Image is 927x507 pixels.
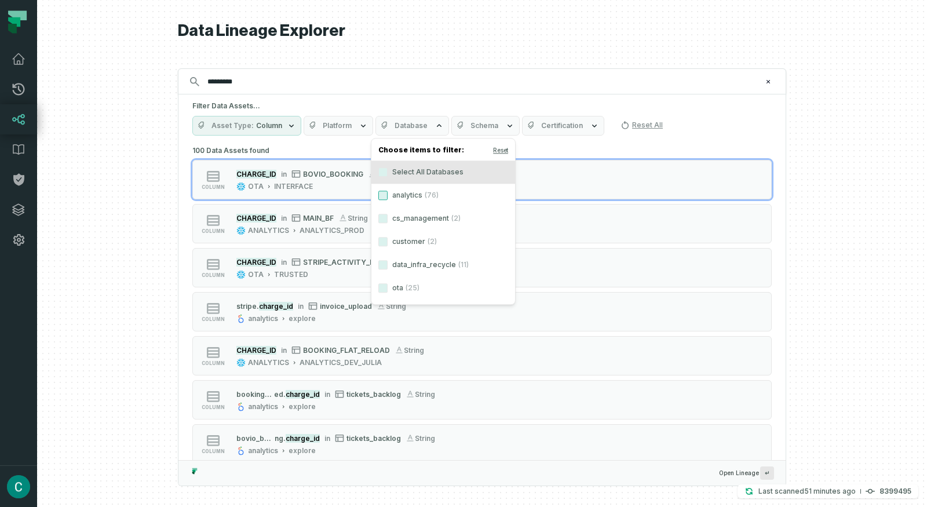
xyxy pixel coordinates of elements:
[248,226,289,235] div: ANALYTICS
[192,424,772,464] button: columnbovio_booking.charge_idintickets_backlogstringanalyticsexplore
[289,402,316,411] div: explore
[323,121,352,130] span: Platform
[7,475,30,498] img: avatar of Cristian Gomez
[303,258,403,267] span: STRIPE_ACTIVITY_ITEMIZED
[236,346,276,355] mark: CHARGE_ID
[202,272,225,278] span: column
[378,167,388,177] button: Select All Databases
[375,116,449,136] button: Database
[415,434,435,443] span: string
[324,390,330,399] span: in
[236,434,320,443] div: bovio_booking.charge_id
[348,214,368,223] span: string
[248,446,278,455] div: analytics
[289,446,316,455] div: explore
[192,380,772,420] button: columnbooking_consolidated.charge_idintickets_backlogstringanalyticsexplore
[304,116,373,136] button: Platform
[451,214,461,223] span: (2)
[371,230,515,253] label: customer
[458,260,469,269] span: (11)
[202,404,225,410] span: column
[192,336,772,375] button: columnCHARGE_IDinBOOKING_FLAT_RELOADstringANALYTICSANALYTICS_DEV_JULIA
[281,258,287,267] span: in
[395,121,428,130] span: Database
[248,402,278,411] div: analytics
[236,302,247,311] span: stri
[303,214,334,223] span: MAIN_BF
[719,466,774,480] span: Open Lineage
[386,302,406,311] span: string
[298,302,304,311] span: in
[378,283,388,293] button: ota(25)
[247,302,259,311] span: pe.
[211,121,254,130] span: Asset Type
[202,360,225,366] span: column
[371,207,515,230] label: cs_management
[303,170,363,178] span: BOVIO_BOOKING
[236,434,275,443] span: bovio_booki
[425,191,439,200] span: (76)
[281,346,287,355] span: in
[406,283,419,293] span: (25)
[879,488,911,495] h4: 8399495
[616,116,667,134] button: Reset All
[289,314,316,323] div: explore
[451,116,520,136] button: Schema
[236,170,276,178] mark: CHARGE_ID
[404,346,424,355] span: string
[378,214,388,223] button: cs_management(2)
[371,143,515,161] h4: Choose items to filter:
[762,76,774,87] button: Clear search query
[178,143,786,460] div: Suggestions
[248,314,278,323] div: analytics
[202,316,225,322] span: column
[274,182,313,191] div: INTERFACE
[760,466,774,480] span: Press ↵ to add a new Data Asset to the graph
[192,204,772,243] button: columnCHARGE_IDinMAIN_BFstringANALYTICSANALYTICS_PROD
[371,161,515,184] label: Select All Databases
[236,258,276,267] mark: CHARGE_ID
[300,226,364,235] div: ANALYTICS_PROD
[202,228,225,234] span: column
[202,184,225,190] span: column
[522,116,604,136] button: Certification
[324,434,330,443] span: in
[320,302,372,311] span: invoice_upload
[300,358,382,367] div: ANALYTICS_DEV_JULIA
[192,292,772,331] button: columnstripe.charge_idininvoice_uploadstringanalyticsexplore
[346,434,401,443] span: tickets_backlog
[192,101,772,111] h5: Filter Data Assets...
[192,160,772,199] button: columnCHARGE_IDinBOVIO_BOOKINGstringOTAINTERFACE
[281,170,287,178] span: in
[378,260,388,269] button: data_infra_recycle(11)
[192,116,301,136] button: Asset TypeColumn
[415,390,435,399] span: string
[236,390,320,399] div: booking_consolidated.charge_id
[202,448,225,454] span: column
[371,184,515,207] label: analytics
[378,237,388,246] button: customer(2)
[286,390,320,399] mark: charge_id
[470,121,498,130] span: Schema
[248,182,264,191] div: OTA
[275,434,286,443] span: ng.
[256,121,282,130] span: Column
[371,253,515,276] label: data_infra_recycle
[192,248,772,287] button: columnCHARGE_IDinSTRIPE_ACTIVITY_ITEMIZEDstringOTATRUSTED
[738,484,918,498] button: Last scanned[DATE] 11:05:458399495
[346,390,401,399] span: tickets_backlog
[541,121,583,130] span: Certification
[274,390,286,399] span: ed.
[303,346,390,355] span: BOOKING_FLAT_RELOAD
[758,486,856,497] p: Last scanned
[804,487,856,495] relative-time: Oct 7, 2025, 11:05 AM GMT+2
[274,270,308,279] div: TRUSTED
[259,302,293,311] mark: charge_id
[493,145,508,155] button: Reset
[428,237,437,246] span: (2)
[178,21,786,41] h1: Data Lineage Explorer
[378,191,388,200] button: analytics(76)
[248,358,289,367] div: ANALYTICS
[286,434,320,443] mark: charge_id
[281,214,287,223] span: in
